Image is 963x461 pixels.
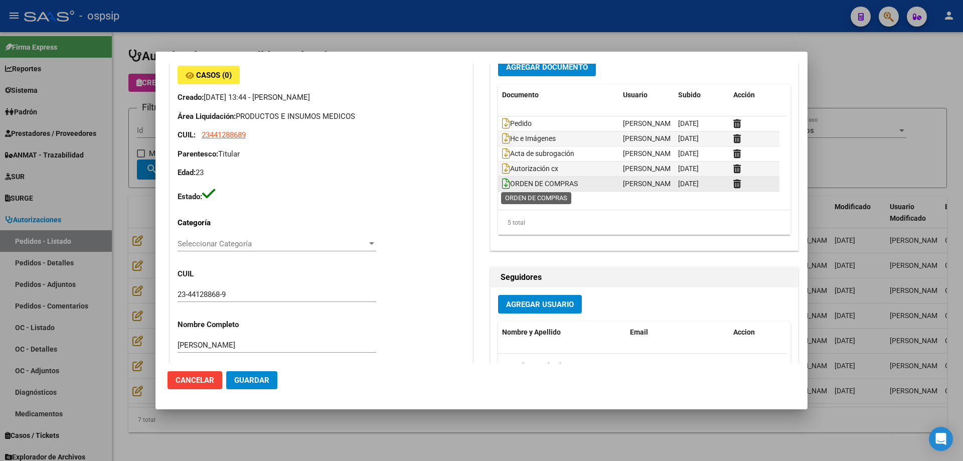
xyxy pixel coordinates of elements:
[729,84,779,106] datatable-header-cell: Acción
[502,135,556,143] span: Hc e Imágenes
[623,91,648,99] span: Usuario
[178,168,196,177] strong: Edad:
[498,322,626,343] datatable-header-cell: Nombre y Apellido
[502,120,532,128] span: Pedido
[729,322,779,343] datatable-header-cell: Accion
[678,149,699,158] span: [DATE]
[502,150,574,158] span: Acta de subrogación
[678,165,699,173] span: [DATE]
[626,322,729,343] datatable-header-cell: Email
[678,134,699,142] span: [DATE]
[226,371,277,389] button: Guardar
[196,71,232,80] span: Casos (0)
[178,111,465,122] p: PRODUCTOS E INSUMOS MEDICOS
[176,376,214,385] span: Cancelar
[178,192,202,201] strong: Estado:
[678,119,699,127] span: [DATE]
[506,300,574,309] span: Agregar Usuario
[630,328,648,336] span: Email
[501,271,788,283] h2: Seguidores
[234,376,269,385] span: Guardar
[178,319,264,331] p: Nombre Completo
[623,180,677,188] span: [PERSON_NAME]
[678,180,699,188] span: [DATE]
[929,427,953,451] div: Open Intercom Messenger
[178,66,240,84] button: Casos (0)
[178,149,218,159] strong: Parentesco:
[178,112,236,121] strong: Área Liquidación:
[178,217,264,229] p: Categoría
[502,91,539,99] span: Documento
[502,180,578,188] span: ORDEN DE COMPRAS
[178,130,196,139] strong: CUIL:
[178,167,465,179] p: 23
[498,84,619,106] datatable-header-cell: Documento
[498,210,790,235] div: 5 total
[733,91,755,99] span: Acción
[623,134,677,142] span: [PERSON_NAME]
[498,295,582,314] button: Agregar Usuario
[674,84,729,106] datatable-header-cell: Subido
[178,268,264,280] p: CUIL
[623,119,677,127] span: [PERSON_NAME]
[178,148,465,160] p: Titular
[498,58,596,76] button: Agregar Documento
[178,93,204,102] strong: Creado:
[733,328,755,336] span: Accion
[202,130,246,139] span: 23441288689
[623,149,677,158] span: [PERSON_NAME]
[619,84,674,106] datatable-header-cell: Usuario
[178,92,465,103] p: [DATE] 13:44 - [PERSON_NAME]
[502,328,561,336] span: Nombre y Apellido
[506,63,588,72] span: Agregar Documento
[178,239,367,248] span: Seleccionar Categoría
[678,91,701,99] span: Subido
[168,371,222,389] button: Cancelar
[502,165,558,173] span: Autorización cx
[623,165,677,173] span: [PERSON_NAME]
[498,354,787,379] div: No data to display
